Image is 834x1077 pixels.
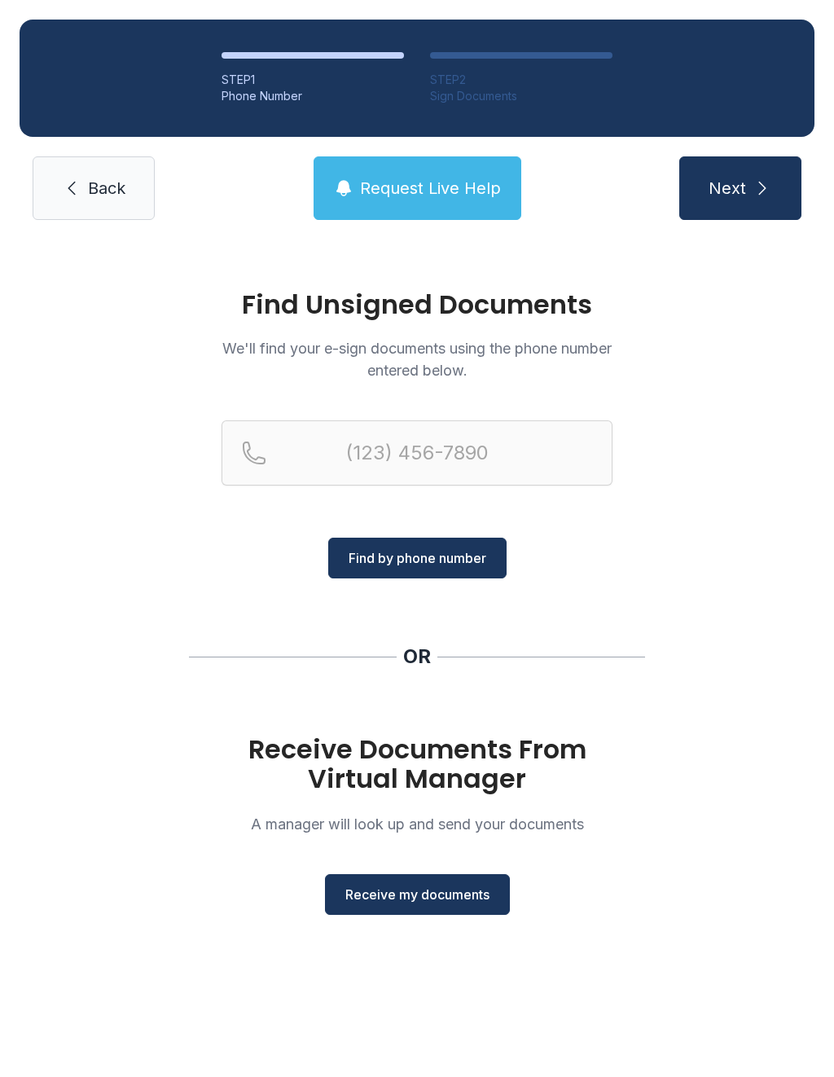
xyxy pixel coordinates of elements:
div: STEP 2 [430,72,612,88]
span: Back [88,177,125,200]
div: OR [403,644,431,670]
div: Phone Number [222,88,404,104]
span: Next [709,177,746,200]
span: Receive my documents [345,885,489,904]
h1: Receive Documents From Virtual Manager [222,735,612,793]
span: Request Live Help [360,177,501,200]
div: Sign Documents [430,88,612,104]
p: We'll find your e-sign documents using the phone number entered below. [222,337,612,381]
span: Find by phone number [349,548,486,568]
h1: Find Unsigned Documents [222,292,612,318]
p: A manager will look up and send your documents [222,813,612,835]
div: STEP 1 [222,72,404,88]
input: Reservation phone number [222,420,612,486]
